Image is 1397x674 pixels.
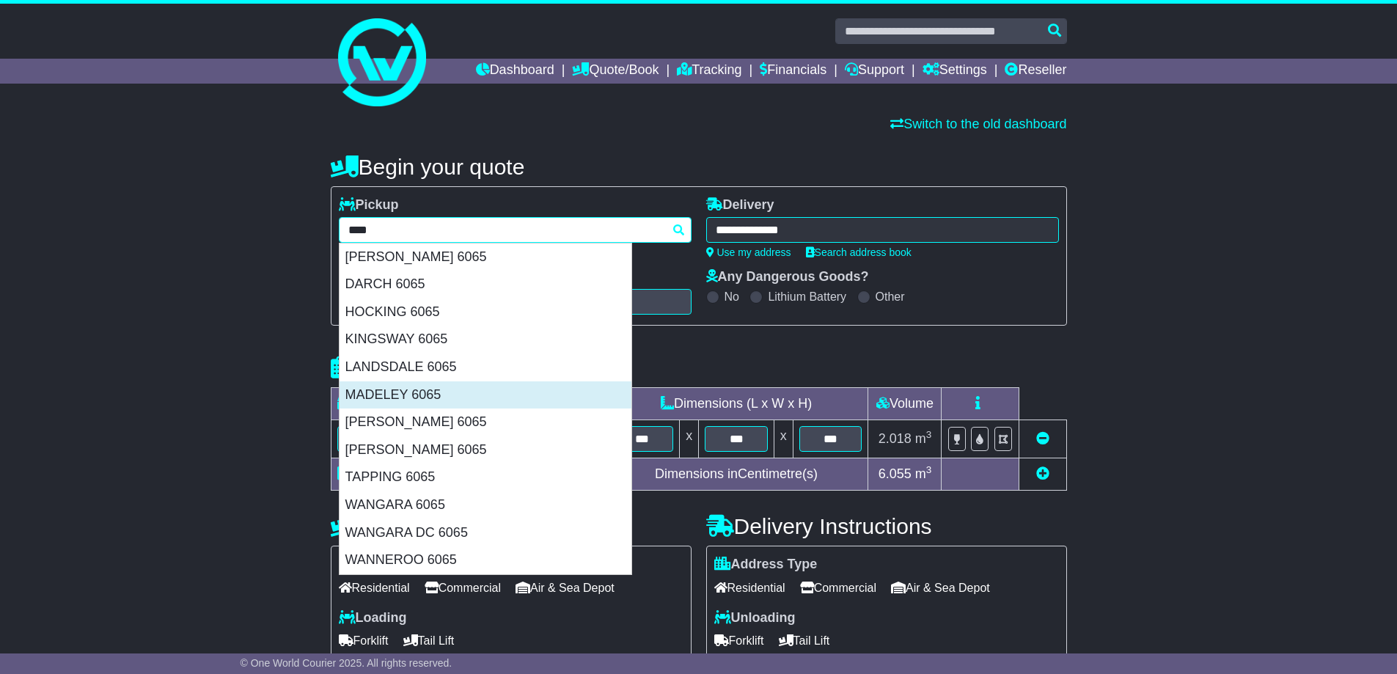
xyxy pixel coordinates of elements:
td: x [774,420,793,458]
span: Residential [714,576,785,599]
label: Pickup [339,197,399,213]
span: m [915,431,932,446]
div: WANGARA DC 6065 [340,519,631,547]
a: Search address book [806,246,912,258]
div: LANDSDALE 6065 [340,354,631,381]
a: Support [845,59,904,84]
a: Tracking [677,59,741,84]
div: MADELEY 6065 [340,381,631,409]
span: Air & Sea Depot [516,576,615,599]
h4: Begin your quote [331,155,1067,179]
td: Volume [868,388,942,420]
span: Commercial [800,576,876,599]
a: Use my address [706,246,791,258]
h4: Pickup Instructions [331,514,692,538]
h4: Package details | [331,356,515,380]
td: Dimensions in Centimetre(s) [604,458,868,491]
span: m [915,466,932,481]
a: Quote/Book [572,59,659,84]
div: DARCH 6065 [340,271,631,298]
div: TAPPING 6065 [340,464,631,491]
label: Other [876,290,905,304]
span: 6.055 [879,466,912,481]
span: © One World Courier 2025. All rights reserved. [241,657,452,669]
div: HOCKING 6065 [340,298,631,326]
span: Air & Sea Depot [891,576,990,599]
span: Commercial [425,576,501,599]
span: Residential [339,576,410,599]
a: Settings [923,59,987,84]
td: x [680,420,699,458]
div: [PERSON_NAME] 6065 [340,243,631,271]
div: WANGARA 6065 [340,491,631,519]
span: 2.018 [879,431,912,446]
a: Remove this item [1036,431,1049,446]
label: Lithium Battery [768,290,846,304]
label: Unloading [714,610,796,626]
sup: 3 [926,464,932,475]
a: Add new item [1036,466,1049,481]
span: Forklift [714,629,764,652]
span: Forklift [339,629,389,652]
span: Tail Lift [779,629,830,652]
a: Switch to the old dashboard [890,117,1066,131]
a: Financials [760,59,826,84]
div: WANNEROO 6065 [340,546,631,574]
div: [PERSON_NAME] 6065 [340,436,631,464]
sup: 3 [926,429,932,440]
div: KINGSWAY 6065 [340,326,631,354]
span: Tail Lift [403,629,455,652]
td: Total [331,458,453,491]
label: Address Type [714,557,818,573]
td: Dimensions (L x W x H) [604,388,868,420]
label: No [725,290,739,304]
td: Type [331,388,453,420]
div: [PERSON_NAME] 6065 [340,409,631,436]
label: Delivery [706,197,774,213]
label: Any Dangerous Goods? [706,269,869,285]
label: Loading [339,610,407,626]
h4: Delivery Instructions [706,514,1067,538]
a: Reseller [1005,59,1066,84]
a: Dashboard [476,59,554,84]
